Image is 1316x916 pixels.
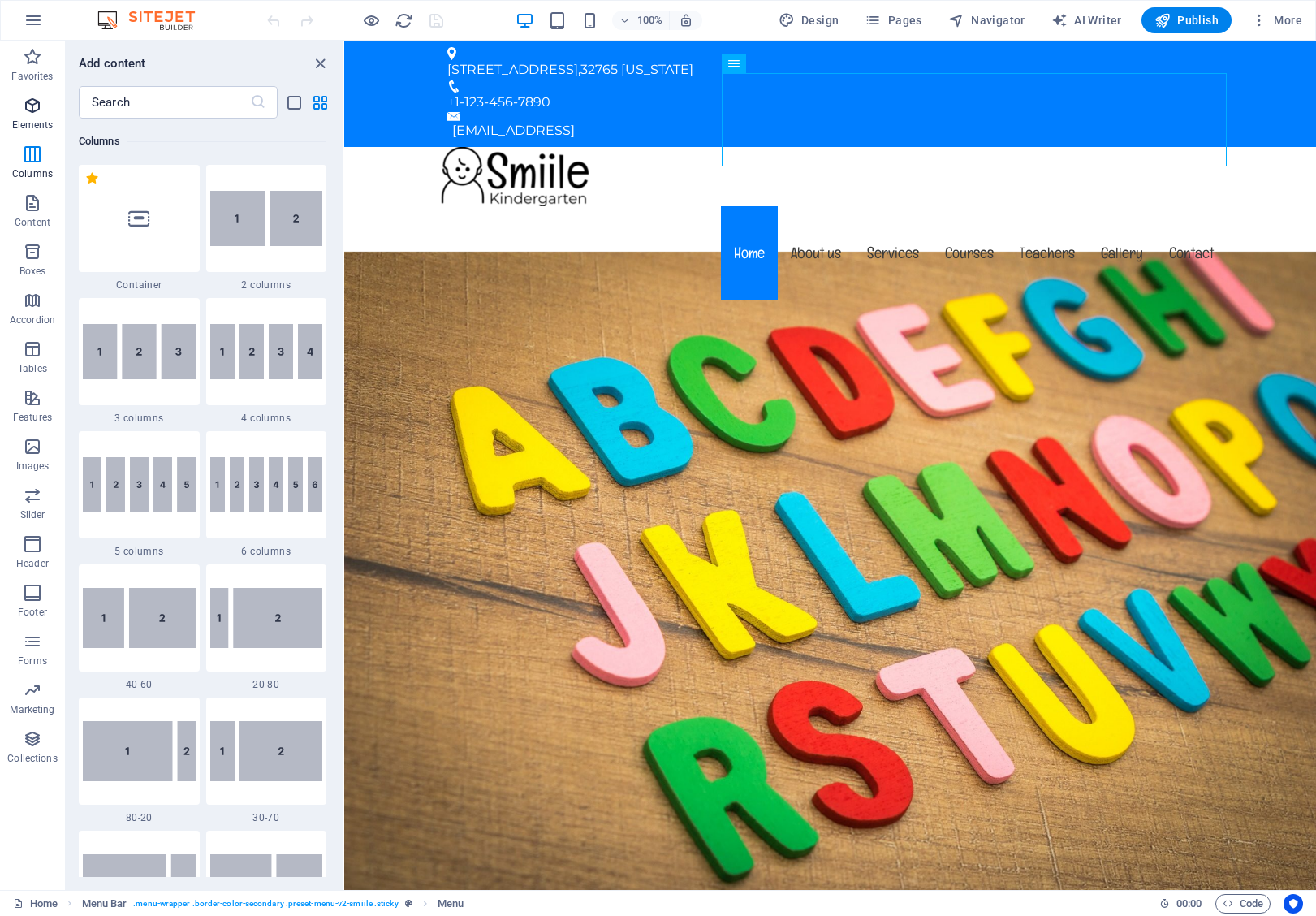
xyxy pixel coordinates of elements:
[79,279,200,292] span: Container
[206,545,327,558] span: 6 columns
[779,12,839,28] span: Design
[206,431,327,558] div: 6 columns
[18,655,47,668] p: Forms
[438,894,464,914] span: Click to select. Double-click to edit
[1141,7,1232,33] button: Publish
[82,894,464,914] nav: breadcrumb
[83,588,196,648] img: 40-60.svg
[210,721,323,781] img: 30-70.svg
[210,191,323,246] img: 2-columns.svg
[310,54,330,73] button: close panel
[79,431,200,558] div: 5 columns
[394,11,413,30] button: reload
[133,894,398,914] span: . menu-wrapper .border-color-secondary .preset-menu-v2-smiile .sticky
[206,564,327,691] div: 20-80
[1045,7,1128,33] button: AI Writer
[16,557,49,570] p: Header
[310,93,330,112] button: grid-view
[83,457,196,512] img: 5columns.svg
[16,460,50,473] p: Images
[79,564,200,691] div: 40-60
[79,132,326,151] h6: Columns
[1176,894,1202,914] span: 00 00
[1188,897,1190,910] span: :
[12,167,53,180] p: Columns
[1251,12,1302,28] span: More
[79,545,200,558] span: 5 columns
[18,606,47,619] p: Footer
[206,165,327,292] div: 2 columns
[865,12,921,28] span: Pages
[206,811,327,824] span: 30-70
[679,13,693,28] i: On resize automatically adjust zoom level to fit chosen device.
[79,412,200,425] span: 3 columns
[395,11,413,30] i: Reload page
[20,508,45,521] p: Slider
[405,899,412,908] i: This element is a customizable preset
[948,12,1025,28] span: Navigator
[83,854,196,914] img: 70-30.svg
[79,86,250,119] input: Search
[85,171,99,185] span: Remove from favorites
[10,703,54,716] p: Marketing
[10,313,55,326] p: Accordion
[11,70,53,83] p: Favorites
[206,298,327,425] div: 4 columns
[1223,894,1263,914] span: Code
[206,678,327,691] span: 20-80
[942,7,1032,33] button: Navigator
[83,324,196,379] img: 3columns.svg
[13,894,58,914] a: Click to cancel selection. Double-click to open Pages
[79,698,200,824] div: 80-20
[12,119,54,132] p: Elements
[1245,7,1309,33] button: More
[15,216,50,229] p: Content
[1215,894,1271,914] button: Code
[1051,12,1122,28] span: AI Writer
[361,11,381,30] button: Click here to leave preview mode and continue editing
[210,588,323,648] img: 20-80.svg
[79,811,200,824] span: 80-20
[772,7,846,33] button: Design
[79,165,200,292] div: Container
[7,752,57,765] p: Collections
[636,11,662,30] h6: 100%
[284,93,304,112] button: list-view
[206,698,327,824] div: 30-70
[210,457,323,512] img: 6columns.svg
[82,894,127,914] span: Click to select. Double-click to edit
[206,412,327,425] span: 4 columns
[79,298,200,425] div: 3 columns
[210,854,323,914] img: UnequalColumns.svg
[206,279,327,292] span: 2 columns
[612,11,670,30] button: 100%
[19,265,46,278] p: Boxes
[79,54,146,73] h6: Add content
[858,7,928,33] button: Pages
[93,11,215,30] img: Editor Logo
[210,324,323,379] img: 4columns.svg
[83,721,196,781] img: 80-20.svg
[1284,894,1303,914] button: Usercentrics
[18,362,47,375] p: Tables
[79,678,200,691] span: 40-60
[1159,894,1202,914] h6: Session time
[13,411,52,424] p: Features
[1154,12,1219,28] span: Publish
